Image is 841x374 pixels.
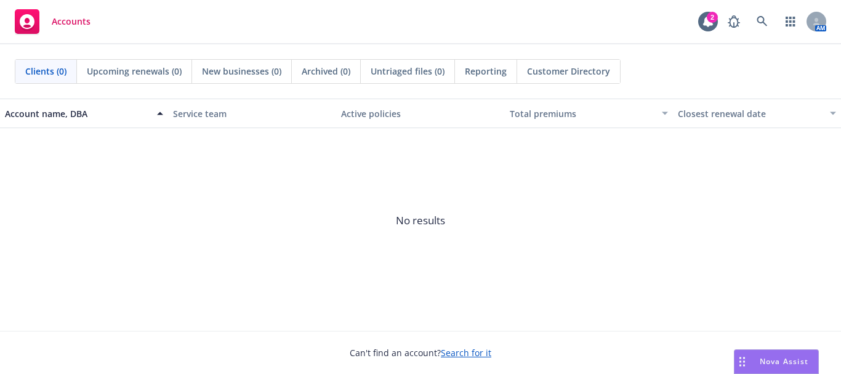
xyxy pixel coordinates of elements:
[510,107,654,120] div: Total premiums
[441,347,491,359] a: Search for it
[734,349,819,374] button: Nova Assist
[87,65,182,78] span: Upcoming renewals (0)
[750,9,775,34] a: Search
[350,346,491,359] span: Can't find an account?
[168,99,336,128] button: Service team
[341,107,499,120] div: Active policies
[336,99,504,128] button: Active policies
[722,9,746,34] a: Report a Bug
[173,107,331,120] div: Service team
[707,12,718,23] div: 2
[371,65,445,78] span: Untriaged files (0)
[505,99,673,128] button: Total premiums
[10,4,95,39] a: Accounts
[52,17,91,26] span: Accounts
[778,9,803,34] a: Switch app
[673,99,841,128] button: Closest renewal date
[734,350,750,373] div: Drag to move
[465,65,507,78] span: Reporting
[678,107,823,120] div: Closest renewal date
[527,65,610,78] span: Customer Directory
[760,356,808,367] span: Nova Assist
[202,65,281,78] span: New businesses (0)
[25,65,66,78] span: Clients (0)
[5,107,150,120] div: Account name, DBA
[302,65,350,78] span: Archived (0)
